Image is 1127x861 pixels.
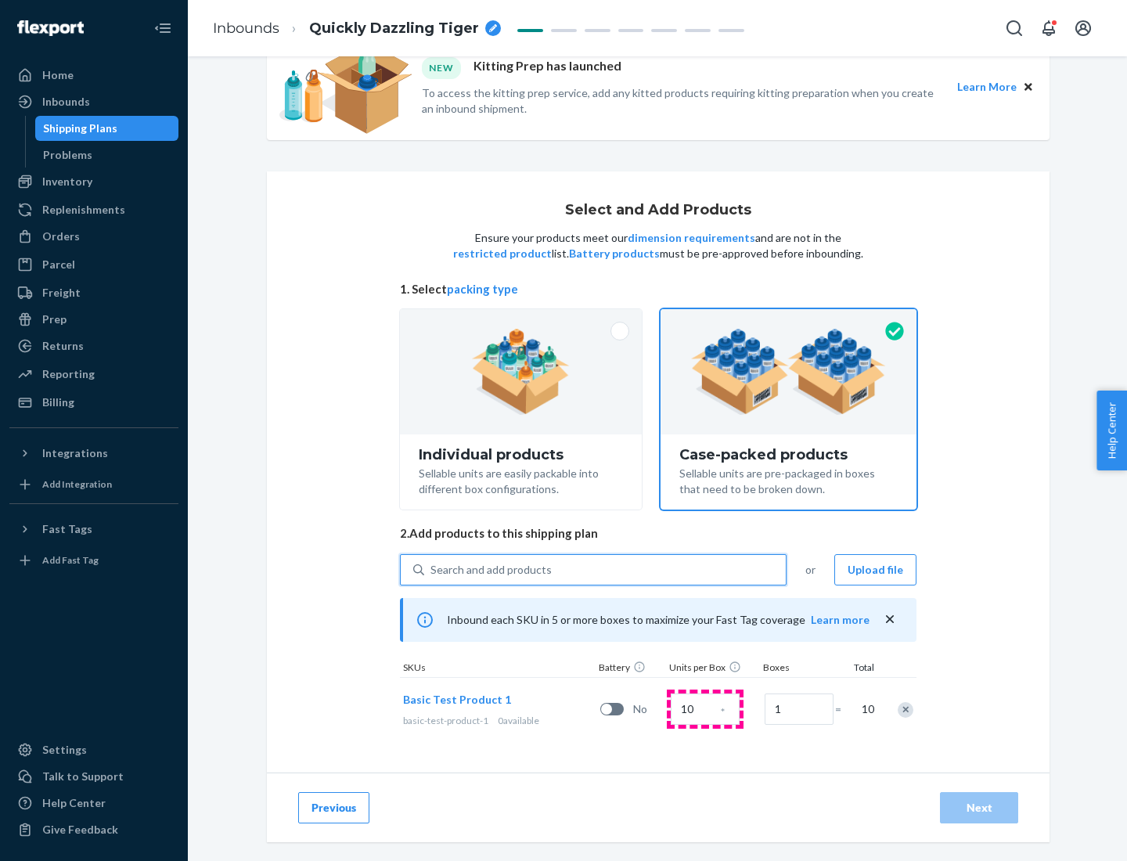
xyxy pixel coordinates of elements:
[42,202,125,218] div: Replenishments
[419,463,623,497] div: Sellable units are easily packable into different box configurations.
[9,441,178,466] button: Integrations
[42,795,106,811] div: Help Center
[309,19,479,39] span: Quickly Dazzling Tiger
[9,390,178,415] a: Billing
[9,197,178,222] a: Replenishments
[43,147,92,163] div: Problems
[42,67,74,83] div: Home
[9,280,178,305] a: Freight
[42,229,80,244] div: Orders
[957,78,1017,95] button: Learn More
[691,329,886,415] img: case-pack.59cecea509d18c883b923b81aeac6d0b.png
[9,333,178,358] a: Returns
[42,822,118,838] div: Give Feedback
[9,307,178,332] a: Prep
[633,701,664,717] span: No
[1096,391,1127,470] button: Help Center
[9,89,178,114] a: Inbounds
[9,472,178,497] a: Add Integration
[403,715,488,726] span: basic-test-product-1
[400,525,916,542] span: 2. Add products to this shipping plan
[760,661,838,677] div: Boxes
[671,693,740,725] input: Case Quantity
[17,20,84,36] img: Flexport logo
[403,692,511,708] button: Basic Test Product 1
[9,817,178,842] button: Give Feedback
[838,661,877,677] div: Total
[940,792,1018,823] button: Next
[9,517,178,542] button: Fast Tags
[9,169,178,194] a: Inventory
[213,20,279,37] a: Inbounds
[679,463,898,497] div: Sellable units are pre-packaged in boxes that need to be broken down.
[42,445,108,461] div: Integrations
[42,521,92,537] div: Fast Tags
[765,693,834,725] input: Number of boxes
[596,661,666,677] div: Battery
[565,203,751,218] h1: Select and Add Products
[999,13,1030,44] button: Open Search Box
[9,63,178,88] a: Home
[42,366,95,382] div: Reporting
[419,447,623,463] div: Individual products
[42,94,90,110] div: Inbounds
[42,257,75,272] div: Parcel
[403,693,511,706] span: Basic Test Product 1
[859,701,874,717] span: 10
[898,702,913,718] div: Remove Item
[472,329,570,415] img: individual-pack.facf35554cb0f1810c75b2bd6df2d64e.png
[835,701,851,717] span: =
[400,598,916,642] div: Inbound each SKU in 5 or more boxes to maximize your Fast Tag coverage
[498,715,539,726] span: 0 available
[447,281,518,297] button: packing type
[147,13,178,44] button: Close Navigation
[1068,13,1099,44] button: Open account menu
[422,85,943,117] p: To access the kitting prep service, add any kitted products requiring kitting preparation when yo...
[298,792,369,823] button: Previous
[9,737,178,762] a: Settings
[42,174,92,189] div: Inventory
[42,742,87,758] div: Settings
[42,285,81,301] div: Freight
[453,246,552,261] button: restricted product
[1020,78,1037,95] button: Close
[42,338,84,354] div: Returns
[9,252,178,277] a: Parcel
[42,769,124,784] div: Talk to Support
[473,57,621,78] p: Kitting Prep has launched
[679,447,898,463] div: Case-packed products
[42,477,112,491] div: Add Integration
[882,611,898,628] button: close
[9,224,178,249] a: Orders
[42,553,99,567] div: Add Fast Tag
[834,554,916,585] button: Upload file
[42,394,74,410] div: Billing
[805,562,816,578] span: or
[452,230,865,261] p: Ensure your products meet our and are not in the list. must be pre-approved before inbounding.
[628,230,755,246] button: dimension requirements
[9,791,178,816] a: Help Center
[422,57,461,78] div: NEW
[42,312,67,327] div: Prep
[1033,13,1064,44] button: Open notifications
[430,562,552,578] div: Search and add products
[43,121,117,136] div: Shipping Plans
[569,246,660,261] button: Battery products
[9,548,178,573] a: Add Fast Tag
[400,281,916,297] span: 1. Select
[953,800,1005,816] div: Next
[35,116,179,141] a: Shipping Plans
[9,362,178,387] a: Reporting
[200,5,513,52] ol: breadcrumbs
[9,764,178,789] a: Talk to Support
[400,661,596,677] div: SKUs
[35,142,179,168] a: Problems
[666,661,760,677] div: Units per Box
[811,612,870,628] button: Learn more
